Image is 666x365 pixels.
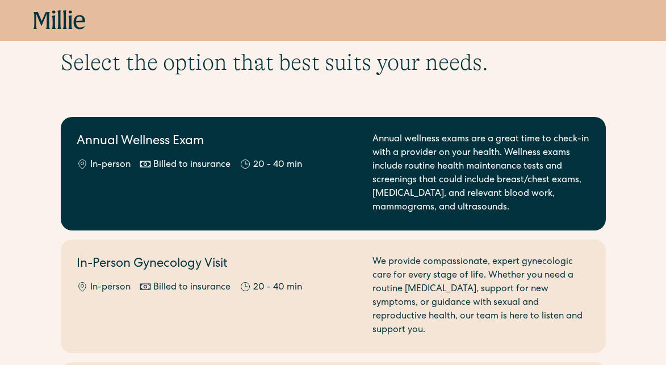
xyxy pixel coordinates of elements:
[372,255,590,337] div: We provide compassionate, expert gynecologic care for every stage of life. Whether you need a rou...
[153,158,231,172] div: Billed to insurance
[61,117,606,230] a: Annual Wellness ExamIn-personBilled to insurance20 - 40 minAnnual wellness exams are a great time...
[61,49,606,76] h1: Select the option that best suits your needs.
[153,281,231,295] div: Billed to insurance
[372,133,590,215] div: Annual wellness exams are a great time to check-in with a provider on your health. Wellness exams...
[77,133,359,152] h2: Annual Wellness Exam
[253,158,302,172] div: 20 - 40 min
[253,281,302,295] div: 20 - 40 min
[77,255,359,274] h2: In-Person Gynecology Visit
[90,158,131,172] div: In-person
[61,240,606,353] a: In-Person Gynecology VisitIn-personBilled to insurance20 - 40 minWe provide compassionate, expert...
[90,281,131,295] div: In-person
